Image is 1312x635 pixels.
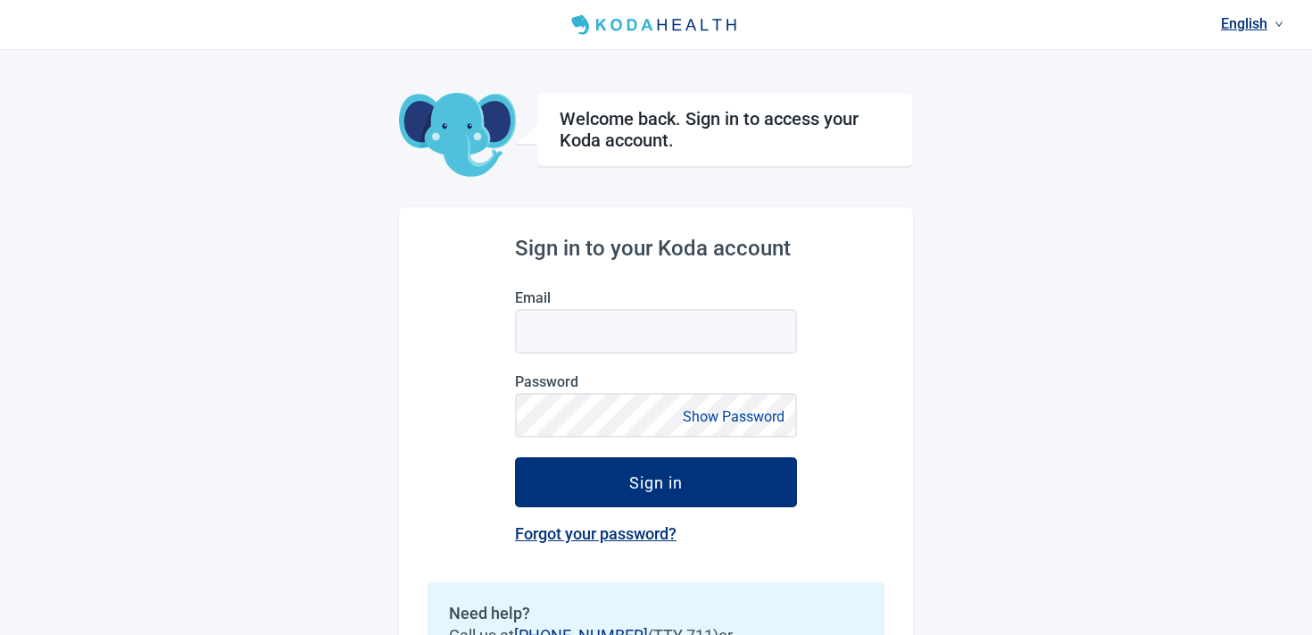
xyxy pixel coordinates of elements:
[1275,20,1283,29] span: down
[515,236,797,261] h2: Sign in to your Koda account
[560,108,891,151] h1: Welcome back. Sign in to access your Koda account.
[515,524,677,543] a: Forgot your password?
[1214,9,1291,38] a: Current language: English
[677,405,790,429] button: Show Password
[515,373,797,390] label: Password
[399,93,516,179] img: Koda Elephant
[564,11,748,39] img: Koda Health
[515,457,797,507] button: Sign in
[449,604,863,622] h2: Need help?
[629,473,683,491] div: Sign in
[515,289,797,306] label: Email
